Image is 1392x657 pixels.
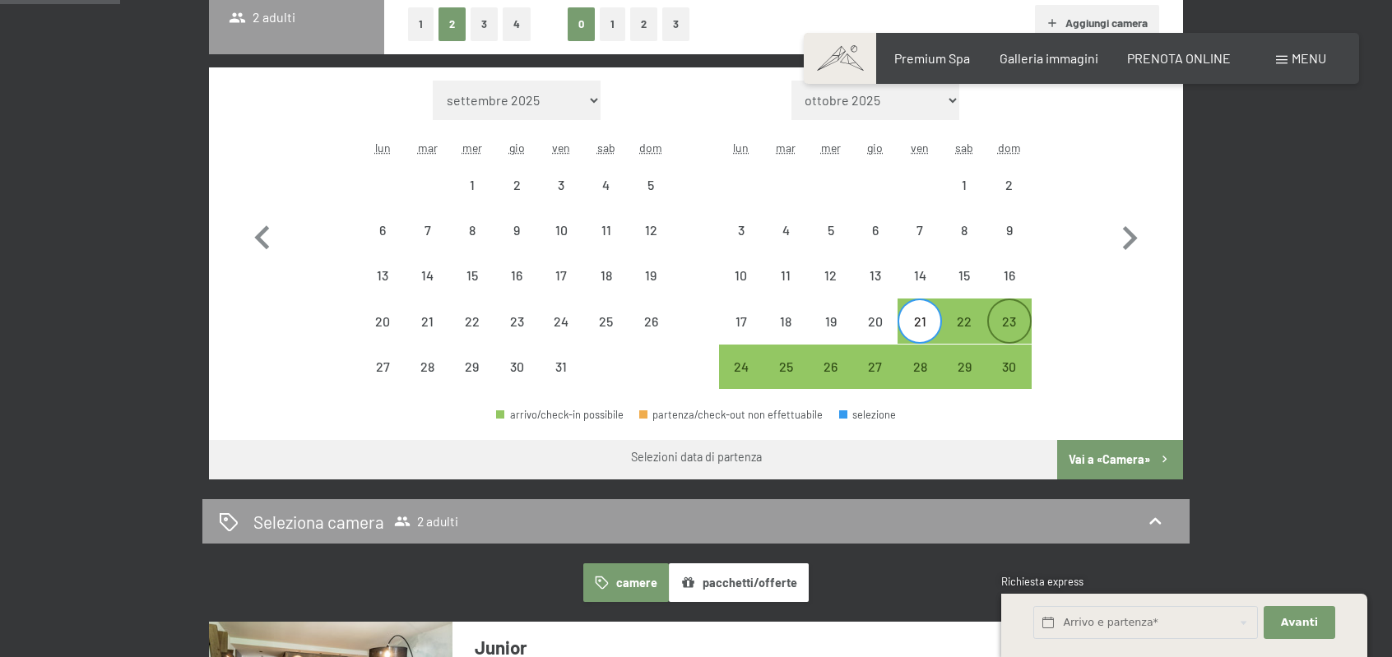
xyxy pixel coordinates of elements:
[586,224,627,265] div: 11
[541,269,582,310] div: 17
[942,208,986,252] div: partenza/check-out non effettuabile
[450,298,494,343] div: Wed Oct 22 2025
[898,298,942,343] div: Fri Nov 21 2025
[808,253,852,298] div: partenza/check-out non effettuabile
[989,224,1030,265] div: 9
[821,141,841,155] abbr: mercoledì
[719,253,763,298] div: partenza/check-out non effettuabile
[853,298,898,343] div: Thu Nov 20 2025
[494,253,539,298] div: Thu Oct 16 2025
[541,315,582,356] div: 24
[639,409,824,420] div: partenza/check-out non effettuabile
[408,7,434,41] button: 1
[450,253,494,298] div: Wed Oct 15 2025
[898,345,942,389] div: Fri Nov 28 2025
[944,269,985,310] div: 15
[494,345,539,389] div: partenza/check-out non effettuabile
[662,7,689,41] button: 3
[855,315,896,356] div: 20
[987,345,1032,389] div: Sun Nov 30 2025
[584,253,629,298] div: Sat Oct 18 2025
[942,163,986,207] div: Sat Nov 01 2025
[630,224,671,265] div: 12
[942,163,986,207] div: partenza/check-out non effettuabile
[669,563,809,601] button: pacchetti/offerte
[808,208,852,252] div: partenza/check-out non effettuabile
[942,345,986,389] div: Sat Nov 29 2025
[568,7,595,41] button: 0
[808,298,852,343] div: Wed Nov 19 2025
[406,269,448,310] div: 14
[539,253,583,298] div: partenza/check-out non effettuabile
[253,510,384,534] h2: Seleziona camera
[597,141,615,155] abbr: sabato
[452,360,493,401] div: 29
[1000,50,1098,66] span: Galleria immagini
[721,360,762,401] div: 24
[406,315,448,356] div: 21
[405,345,449,389] div: partenza/check-out non effettuabile
[539,253,583,298] div: Fri Oct 17 2025
[855,224,896,265] div: 6
[496,409,624,420] div: arrivo/check-in possibile
[584,208,629,252] div: Sat Oct 11 2025
[452,224,493,265] div: 8
[629,253,673,298] div: Sun Oct 19 2025
[406,224,448,265] div: 7
[539,298,583,343] div: partenza/check-out non effettuabile
[763,298,808,343] div: partenza/check-out non effettuabile
[631,449,762,465] div: Selezioni data di partenza
[944,178,985,220] div: 1
[584,163,629,207] div: partenza/check-out non effettuabile
[496,360,537,401] div: 30
[987,253,1032,298] div: Sun Nov 16 2025
[405,298,449,343] div: Tue Oct 21 2025
[719,208,763,252] div: partenza/check-out non effettuabile
[721,269,762,310] div: 10
[763,208,808,252] div: Tue Nov 04 2025
[944,224,985,265] div: 8
[1035,5,1159,41] button: Aggiungi camera
[239,81,286,390] button: Mese precedente
[539,345,583,389] div: Fri Oct 31 2025
[586,315,627,356] div: 25
[855,269,896,310] div: 13
[987,208,1032,252] div: Sun Nov 09 2025
[494,298,539,343] div: Thu Oct 23 2025
[987,163,1032,207] div: Sun Nov 02 2025
[494,208,539,252] div: partenza/check-out non effettuabile
[450,298,494,343] div: partenza/check-out non effettuabile
[539,208,583,252] div: partenza/check-out non effettuabile
[898,208,942,252] div: partenza/check-out non effettuabile
[539,208,583,252] div: Fri Oct 10 2025
[899,360,940,401] div: 28
[911,141,929,155] abbr: venerdì
[630,315,671,356] div: 26
[405,208,449,252] div: Tue Oct 07 2025
[1057,440,1183,479] button: Vai a «Camera»
[600,7,625,41] button: 1
[629,208,673,252] div: partenza/check-out non effettuabile
[362,269,403,310] div: 13
[630,7,657,41] button: 2
[987,298,1032,343] div: partenza/check-out possibile
[406,360,448,401] div: 28
[394,513,458,530] span: 2 adulti
[719,345,763,389] div: Mon Nov 24 2025
[630,178,671,220] div: 5
[719,298,763,343] div: Mon Nov 17 2025
[450,253,494,298] div: partenza/check-out non effettuabile
[541,224,582,265] div: 10
[360,298,405,343] div: Mon Oct 20 2025
[503,7,531,41] button: 4
[586,178,627,220] div: 4
[763,253,808,298] div: Tue Nov 11 2025
[942,253,986,298] div: Sat Nov 15 2025
[1292,50,1326,66] span: Menu
[776,141,796,155] abbr: martedì
[539,345,583,389] div: partenza/check-out non effettuabile
[452,178,493,220] div: 1
[898,298,942,343] div: partenza/check-out possibile
[765,360,806,401] div: 25
[1281,615,1318,630] span: Avanti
